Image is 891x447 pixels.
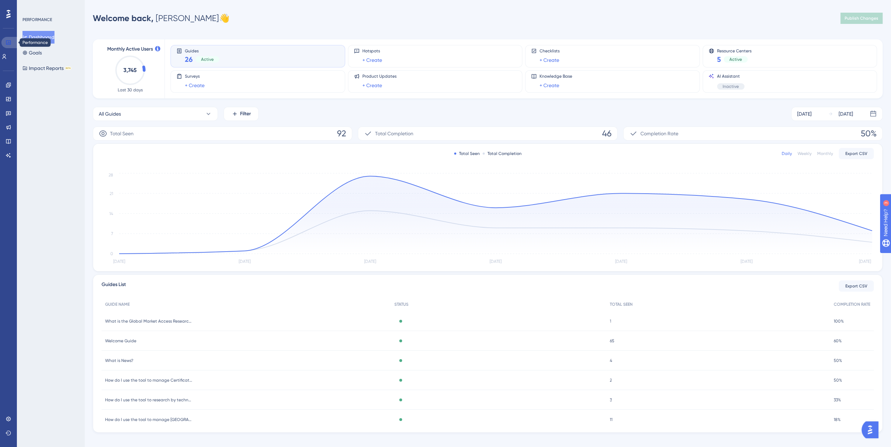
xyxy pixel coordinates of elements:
[224,107,259,121] button: Filter
[540,48,560,54] span: Checklists
[845,15,878,21] span: Publish Changes
[22,62,71,74] button: Impact ReportsBETA
[99,110,121,118] span: All Guides
[337,128,346,139] span: 92
[22,31,54,44] button: Dashboard
[729,57,742,62] span: Active
[93,13,154,23] span: Welcome back,
[110,191,113,196] tspan: 21
[717,54,721,64] span: 5
[22,46,42,59] button: Goals
[797,110,812,118] div: [DATE]
[839,110,853,118] div: [DATE]
[840,13,883,24] button: Publish Changes
[362,81,382,90] a: + Create
[845,283,867,289] span: Export CSV
[609,397,612,403] span: 3
[107,45,153,53] span: Monthly Active Users
[109,173,113,177] tspan: 28
[540,56,559,64] a: + Create
[362,56,382,64] a: + Create
[839,148,874,159] button: Export CSV
[834,377,842,383] span: 50%
[65,66,71,70] div: BETA
[723,84,739,89] span: Inactive
[105,302,130,307] span: GUIDE NAME
[609,358,612,363] span: 4
[110,129,134,138] span: Total Seen
[717,73,744,79] span: AI Assistant
[123,67,137,73] text: 3,745
[93,13,230,24] div: [PERSON_NAME] 👋
[93,107,218,121] button: All Guides
[362,73,396,79] span: Product Updates
[609,338,614,344] span: 65
[49,4,51,9] div: 3
[362,48,382,54] span: Hotspots
[113,259,125,264] tspan: [DATE]
[105,417,193,422] span: How do I use the tool to manage [GEOGRAPHIC_DATA] UL/cUL Certification requirements changes?
[609,417,612,422] span: 11
[615,259,627,264] tspan: [DATE]
[185,73,205,79] span: Surveys
[834,397,841,403] span: 33%
[782,151,792,156] div: Daily
[483,151,522,156] div: Total Completion
[834,417,841,422] span: 18%
[834,358,842,363] span: 50%
[602,128,612,139] span: 46
[239,259,251,264] tspan: [DATE]
[845,151,867,156] span: Export CSV
[109,211,113,216] tspan: 14
[834,338,842,344] span: 60%
[105,338,136,344] span: Welcome Guide
[185,54,193,64] span: 26
[185,48,219,53] span: Guides
[111,231,113,236] tspan: 7
[185,81,205,90] a: + Create
[817,151,833,156] div: Monthly
[105,318,193,324] span: What is the Global Market Access Research tool?
[394,302,408,307] span: STATUS
[834,302,870,307] span: COMPLETION RATE
[17,2,44,10] span: Need Help?
[861,128,877,139] span: 50%
[118,87,143,93] span: Last 30 days
[490,259,502,264] tspan: [DATE]
[110,251,113,256] tspan: 0
[240,110,251,118] span: Filter
[609,377,612,383] span: 2
[609,318,611,324] span: 1
[105,397,193,403] span: How do I use the tool to research by technology?
[861,419,883,440] iframe: UserGuiding AI Assistant Launcher
[640,129,678,138] span: Completion Rate
[105,358,133,363] span: What is News?
[834,318,844,324] span: 100%
[609,302,632,307] span: TOTAL SEEN
[364,259,376,264] tspan: [DATE]
[105,377,193,383] span: How do I use the tool to manage Certificate Expirations?
[375,129,413,138] span: Total Completion
[859,259,871,264] tspan: [DATE]
[22,17,52,22] div: PERFORMANCE
[201,57,214,62] span: Active
[798,151,812,156] div: Weekly
[454,151,480,156] div: Total Seen
[741,259,753,264] tspan: [DATE]
[839,280,874,292] button: Export CSV
[102,280,126,292] span: Guides List
[540,73,572,79] span: Knowledge Base
[540,81,559,90] a: + Create
[717,48,751,53] span: Resource Centers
